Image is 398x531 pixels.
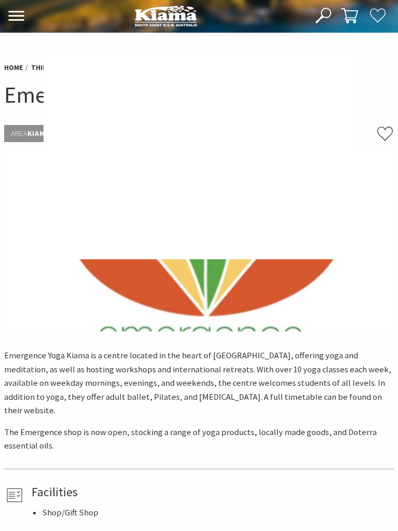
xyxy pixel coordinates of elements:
p: Kiama [4,125,56,142]
span: Area [11,129,27,138]
a: Things To Do [31,63,79,73]
li: Shop/Gift Shop [42,506,211,520]
img: blank image [44,52,354,259]
h1: Emergence Yoga Kiama [4,80,394,109]
p: Emergence Yoga Kiama is a centre located in the heart of [GEOGRAPHIC_DATA], offering yoga and med... [4,349,394,418]
a: Home [4,63,23,73]
p: The Emergence shop is now open, stocking a range of yoga products, locally made goods, and Doterr... [4,426,394,453]
img: Kiama Logo [135,5,197,26]
h4: Facilities [32,485,390,499]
